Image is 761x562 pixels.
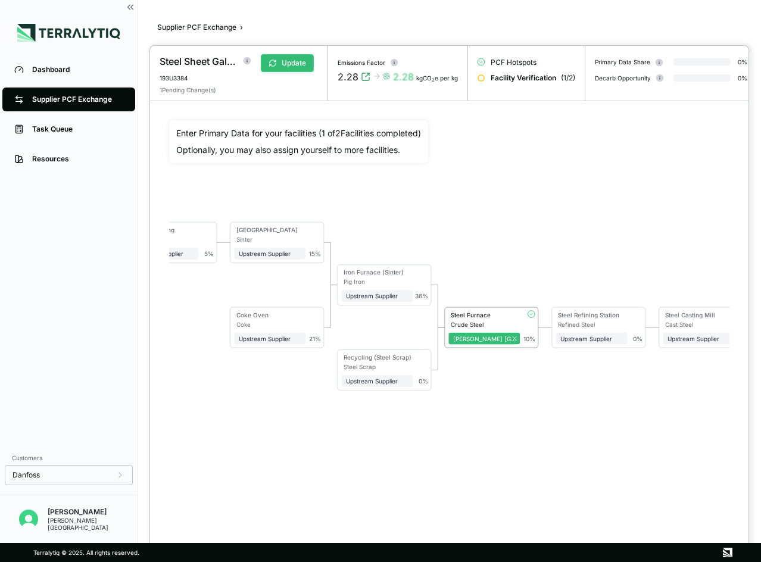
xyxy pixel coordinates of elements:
div: Upstream Supplier [346,292,408,299]
div: Coke Oven [236,311,301,318]
div: 36 % [415,292,428,299]
div: Upstream Supplier [132,249,194,257]
div: Iron Furnace (Sinter) [344,268,408,276]
div: Upstream Supplier [668,335,729,342]
div: 0 % [633,335,643,342]
div: Pig Iron [344,278,413,285]
div: Iron Ore MiningIron OreUpstream Supplier5% [130,222,209,262]
div: Recycling (Steel Scrap)Steel ScrapUpstream Supplier0% [345,349,423,389]
g: Edge from 2 to 4 [319,242,342,285]
div: 15 % [309,249,321,257]
div: Emissions Factor [338,59,385,66]
div: Upstream Supplier [239,249,301,257]
span: Facility Verification [491,73,556,83]
div: Coke OvenCokeUpstream Supplier21% [238,307,316,347]
div: 5 % [204,249,214,257]
div: 0 % [738,58,747,65]
svg: View audit trail [361,72,370,82]
g: Edge from 5 to 6 [426,327,450,370]
div: Steel Casting MillCast SteelUpstream Supplier [666,307,745,347]
sub: 2 [432,77,435,83]
div: Primary Data Share [595,58,650,65]
g: Edge from 3 to 4 [319,285,342,327]
div: Steel Refining StationRefined SteelUpstream Supplier0% [559,307,638,347]
div: 21 % [309,335,321,342]
div: Steel Casting Mill [665,311,729,318]
span: PCF Hotspots [491,58,537,67]
g: Edge from 4 to 6 [426,285,450,327]
div: 2.28 [393,70,414,84]
div: kgCO e per kg [416,74,458,82]
div: Iron Furnace (Sinter)Pig IronUpstream Supplier36% [345,265,423,305]
div: Recycling (Steel Scrap) [344,353,411,360]
div: Iron Ore Mining [129,226,194,233]
div: Enter Primary Data for your facilities ( 1 of 2 Facilities completed) [176,127,421,139]
button: Update [261,54,314,72]
div: 193U3384 [160,74,245,82]
div: 1 Pending Change(s) [160,86,216,93]
div: Refined Steel [558,320,627,327]
div: 0 % [419,377,428,384]
div: Upstream Supplier [560,335,622,342]
div: Optionally, you may also assign yourself to more facilities. [176,144,421,156]
div: Coke [236,320,305,327]
div: Crude Steel [451,320,520,327]
div: [PERSON_NAME] [GEOGRAPHIC_DATA] [453,335,516,342]
div: [GEOGRAPHIC_DATA]SinterUpstream Supplier15% [238,222,316,262]
div: Upstream Supplier [239,335,301,342]
div: Steel Furnace [451,311,515,318]
div: 0 % [738,74,747,82]
div: 2.28 [338,70,358,84]
div: Steel Scrap [344,363,413,370]
div: Sinter [236,235,305,242]
div: Upstream Supplier [346,377,408,384]
div: [GEOGRAPHIC_DATA] [236,226,301,233]
div: Steel Sheet Galv. 2,25 x 1200 x 2550mm [160,54,236,68]
div: 10 % [523,335,535,342]
div: Decarb Opportunity [595,74,651,82]
span: ( 1 / 2 ) [561,73,575,83]
div: Cast Steel [665,320,734,327]
div: Steel Refining Station [558,311,622,318]
div: Steel FurnaceCrude Steel[PERSON_NAME] [GEOGRAPHIC_DATA]10% [452,307,531,347]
